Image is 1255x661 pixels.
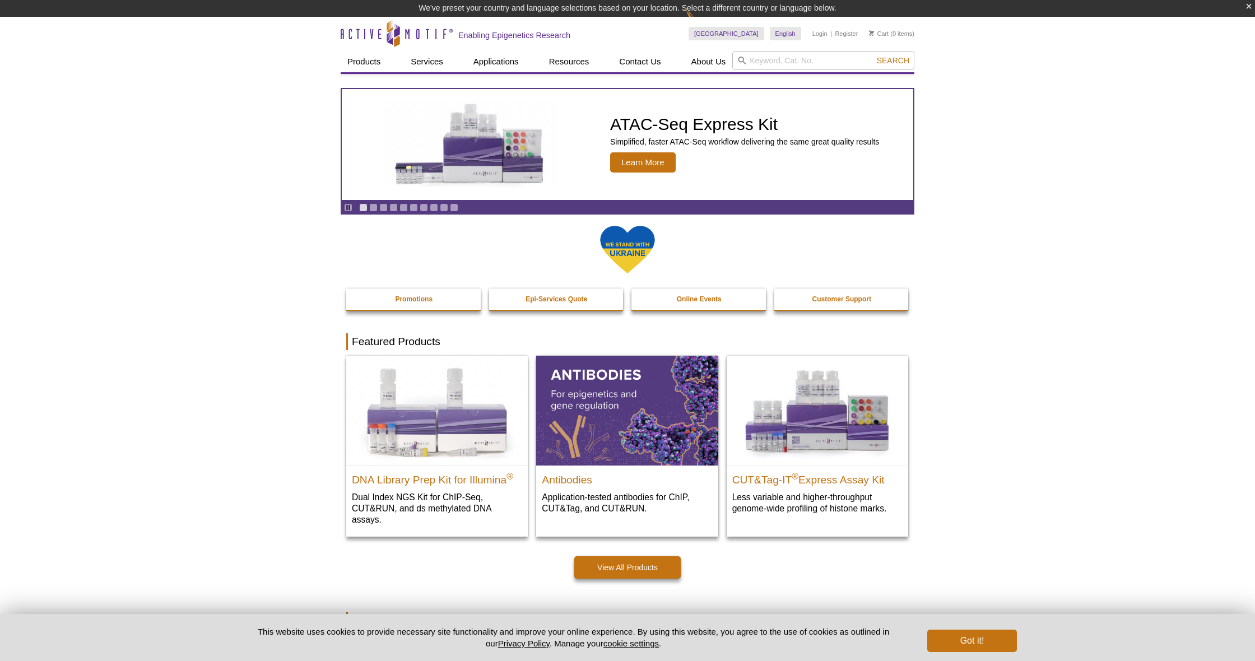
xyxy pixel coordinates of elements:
[346,333,909,350] h2: Featured Products
[458,30,570,40] h2: Enabling Epigenetics Research
[574,556,681,579] a: View All Products
[869,30,874,36] img: Your Cart
[689,27,764,40] a: [GEOGRAPHIC_DATA]
[498,639,550,648] a: Privacy Policy
[869,30,889,38] a: Cart
[346,356,528,537] a: DNA Library Prep Kit for Illumina DNA Library Prep Kit for Illumina® Dual Index NGS Kit for ChIP-...
[830,27,832,40] li: |
[677,295,722,303] strong: Online Events
[369,203,378,212] a: Go to slide 2
[399,203,408,212] a: Go to slide 5
[873,55,913,66] button: Search
[404,51,450,72] a: Services
[346,612,909,629] h2: Featured Services
[489,288,625,310] a: Epi-Services Quote
[467,51,526,72] a: Applications
[344,203,352,212] a: Toggle autoplay
[542,491,712,514] p: Application-tested antibodies for ChIP, CUT&Tag, and CUT&RUN.
[526,295,587,303] strong: Epi-Services Quote
[342,89,913,200] a: ATAC-Seq Express Kit ATAC-Seq Express Kit Simplified, faster ATAC-Seq workflow delivering the sam...
[238,626,909,649] p: This website uses cookies to provide necessary site functionality and improve your online experie...
[420,203,428,212] a: Go to slide 7
[631,288,767,310] a: Online Events
[774,288,910,310] a: Customer Support
[732,469,903,486] h2: CUT&Tag-IT Express Assay Kit
[542,469,712,486] h2: Antibodies
[686,8,715,35] img: Change Here
[346,356,528,466] img: DNA Library Prep Kit for Illumina
[536,356,718,525] a: All Antibodies Antibodies Application-tested antibodies for ChIP, CUT&Tag, and CUT&RUN.
[389,203,398,212] a: Go to slide 4
[792,472,798,481] sup: ®
[542,51,596,72] a: Resources
[812,30,828,38] a: Login
[610,152,676,173] span: Learn More
[610,116,879,133] h2: ATAC-Seq Express Kit
[450,203,458,212] a: Go to slide 10
[352,469,522,486] h2: DNA Library Prep Kit for Illumina
[877,56,909,65] span: Search
[727,356,908,466] img: CUT&Tag-IT® Express Assay Kit
[346,288,482,310] a: Promotions
[732,491,903,514] p: Less variable and higher-throughput genome-wide profiling of histone marks​.
[410,203,418,212] a: Go to slide 6
[536,356,718,466] img: All Antibodies
[359,203,368,212] a: Go to slide 1
[379,203,388,212] a: Go to slide 3
[440,203,448,212] a: Go to slide 9
[727,356,908,525] a: CUT&Tag-IT® Express Assay Kit CUT&Tag-IT®Express Assay Kit Less variable and higher-throughput ge...
[341,51,387,72] a: Products
[732,51,914,70] input: Keyword, Cat. No.
[869,27,914,40] li: (0 items)
[770,27,801,40] a: English
[812,295,871,303] strong: Customer Support
[927,630,1017,652] button: Got it!
[612,51,667,72] a: Contact Us
[430,203,438,212] a: Go to slide 8
[685,51,733,72] a: About Us
[506,472,513,481] sup: ®
[352,491,522,525] p: Dual Index NGS Kit for ChIP-Seq, CUT&RUN, and ds methylated DNA assays.
[342,89,913,200] article: ATAC-Seq Express Kit
[610,137,879,147] p: Simplified, faster ATAC-Seq workflow delivering the same great quality results
[395,295,433,303] strong: Promotions
[835,30,858,38] a: Register
[378,101,563,187] img: ATAC-Seq Express Kit
[599,225,656,274] img: We Stand With Ukraine
[603,639,659,648] button: cookie settings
